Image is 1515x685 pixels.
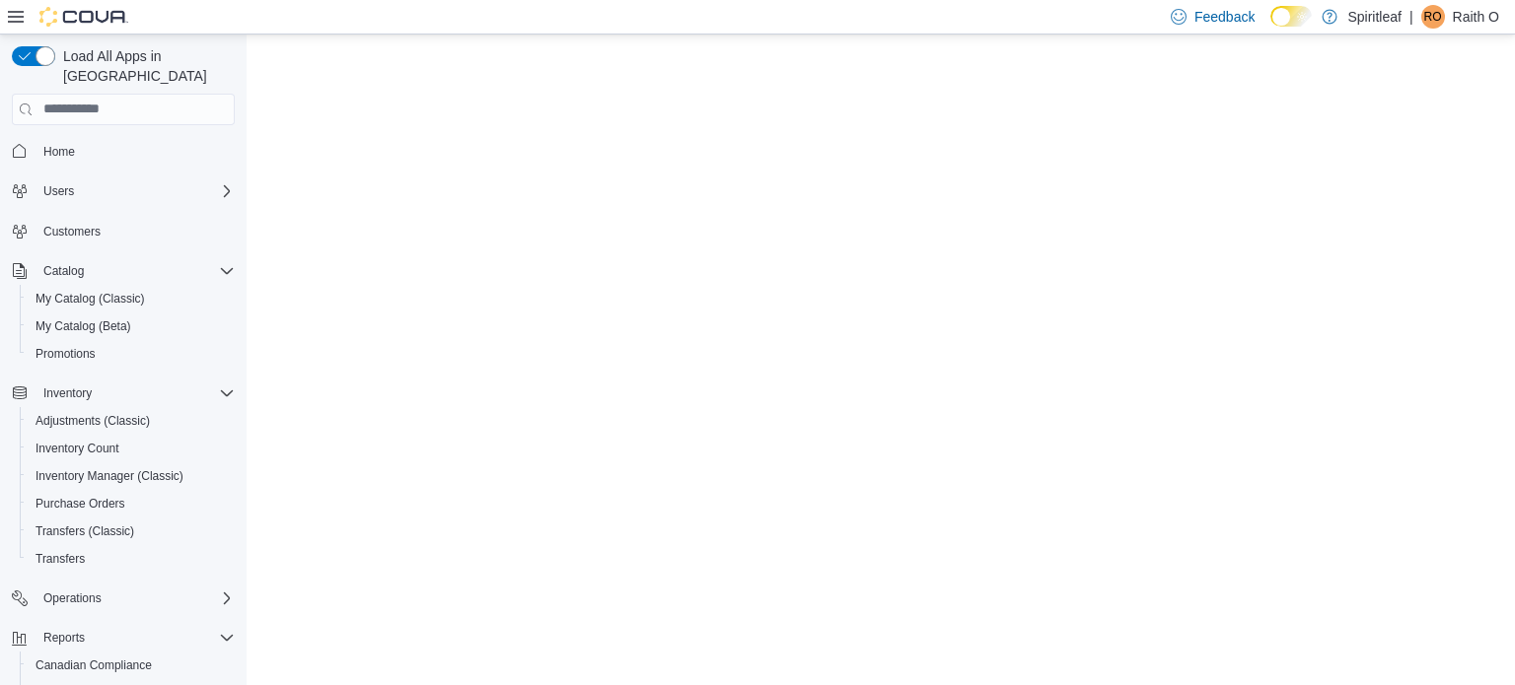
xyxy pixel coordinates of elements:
span: Reports [43,630,85,646]
button: Users [4,177,243,205]
span: Purchase Orders [36,496,125,512]
span: Promotions [28,342,235,366]
p: Raith O [1453,5,1499,29]
button: Catalog [4,257,243,285]
button: My Catalog (Classic) [20,285,243,312]
span: Purchase Orders [28,492,235,515]
button: Reports [36,626,93,650]
input: Dark Mode [1270,6,1312,27]
button: Inventory Count [20,435,243,462]
span: My Catalog (Beta) [28,314,235,338]
span: Catalog [36,259,235,283]
a: Transfers (Classic) [28,519,142,543]
span: Canadian Compliance [36,657,152,673]
button: Reports [4,624,243,651]
span: Home [36,139,235,164]
span: Inventory Manager (Classic) [36,468,183,484]
div: Raith O [1421,5,1445,29]
button: My Catalog (Beta) [20,312,243,340]
a: Home [36,140,83,164]
button: Transfers [20,545,243,573]
a: Inventory Count [28,437,127,460]
button: Inventory [4,379,243,407]
button: Inventory Manager (Classic) [20,462,243,490]
span: Feedback [1194,7,1255,27]
span: My Catalog (Classic) [28,287,235,310]
button: Purchase Orders [20,490,243,517]
button: Home [4,137,243,166]
span: My Catalog (Classic) [36,291,145,307]
span: Users [43,183,74,199]
button: Operations [4,584,243,612]
span: Transfers [28,547,235,571]
span: Inventory [36,381,235,405]
button: Operations [36,586,109,610]
span: Operations [36,586,235,610]
span: Home [43,144,75,160]
span: Inventory Manager (Classic) [28,464,235,488]
a: Canadian Compliance [28,653,160,677]
button: Customers [4,217,243,245]
button: Users [36,179,82,203]
img: Cova [39,7,128,27]
span: Adjustments (Classic) [36,413,150,429]
span: Transfers (Classic) [36,523,134,539]
span: Dark Mode [1270,27,1271,28]
span: Inventory [43,385,92,401]
p: | [1409,5,1413,29]
a: Adjustments (Classic) [28,409,158,433]
span: Promotions [36,346,96,362]
a: Transfers [28,547,93,571]
span: Users [36,179,235,203]
span: Adjustments (Classic) [28,409,235,433]
span: Transfers [36,551,85,567]
a: Promotions [28,342,104,366]
span: My Catalog (Beta) [36,318,131,334]
span: Canadian Compliance [28,653,235,677]
button: Adjustments (Classic) [20,407,243,435]
p: Spiritleaf [1347,5,1401,29]
button: Catalog [36,259,92,283]
span: Catalog [43,263,84,279]
a: Inventory Manager (Classic) [28,464,191,488]
span: Reports [36,626,235,650]
button: Promotions [20,340,243,368]
a: Purchase Orders [28,492,133,515]
span: Inventory Count [36,441,119,456]
span: Load All Apps in [GEOGRAPHIC_DATA] [55,46,235,86]
button: Inventory [36,381,100,405]
span: Inventory Count [28,437,235,460]
span: Customers [43,224,101,240]
span: Customers [36,219,235,243]
a: My Catalog (Beta) [28,314,139,338]
span: Operations [43,590,102,606]
span: Transfers (Classic) [28,519,235,543]
a: My Catalog (Classic) [28,287,153,310]
button: Canadian Compliance [20,651,243,679]
button: Transfers (Classic) [20,517,243,545]
a: Customers [36,220,108,243]
span: RO [1424,5,1442,29]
